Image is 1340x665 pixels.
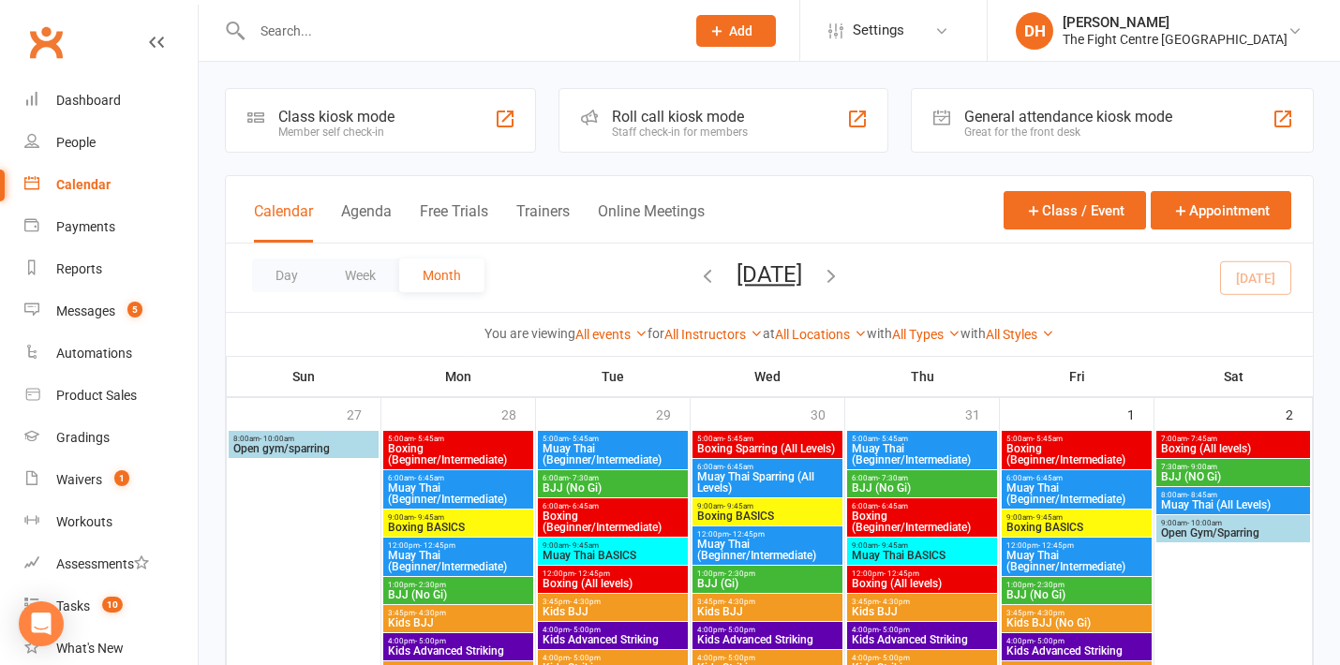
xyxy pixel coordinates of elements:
[24,122,198,164] a: People
[56,93,121,108] div: Dashboard
[114,470,129,486] span: 1
[1005,581,1148,589] span: 1:00pm
[878,474,908,482] span: - 7:30am
[542,510,684,533] span: Boxing (Beginner/Intermediate)
[696,539,839,561] span: Muay Thai (Beginner/Intermediate)
[542,443,684,465] span: Muay Thai (Beginner/Intermediate)
[516,202,570,243] button: Trainers
[696,15,776,47] button: Add
[1005,482,1148,505] span: Muay Thai (Beginner/Intermediate)
[387,474,529,482] span: 6:00am
[1005,435,1148,443] span: 5:00am
[278,108,395,126] div: Class kiosk mode
[22,19,69,66] a: Clubworx
[24,375,198,417] a: Product Sales
[724,626,755,634] span: - 5:00pm
[1160,527,1306,539] span: Open Gym/Sparring
[570,598,601,606] span: - 4:30pm
[1063,31,1288,48] div: The Fight Centre [GEOGRAPHIC_DATA]
[664,327,763,342] a: All Instructors
[569,502,599,510] span: - 6:45am
[56,641,124,656] div: What's New
[1160,463,1306,471] span: 7:30am
[542,550,684,561] span: Muay Thai BASICS
[1286,398,1312,429] div: 2
[56,346,132,361] div: Automations
[569,435,599,443] span: - 5:45am
[542,606,684,617] span: Kids BJJ
[1004,191,1146,229] button: Class / Event
[1063,14,1288,31] div: [PERSON_NAME]
[321,259,399,292] button: Week
[878,502,908,510] span: - 6:45am
[246,18,672,44] input: Search...
[387,581,529,589] span: 1:00pm
[387,443,529,465] span: Boxing (Beginner/Intermediate)
[414,513,444,522] span: - 9:45am
[24,501,198,543] a: Workouts
[575,327,648,342] a: All events
[232,435,375,443] span: 8:00am
[24,80,198,122] a: Dashboard
[696,578,839,589] span: BJJ (Gi)
[420,202,488,243] button: Free Trials
[415,581,446,589] span: - 2:30pm
[656,398,690,429] div: 29
[696,502,839,510] span: 9:00am
[1160,519,1306,527] span: 9:00am
[851,482,993,494] span: BJJ (No Gi)
[879,626,910,634] span: - 5:00pm
[648,326,664,341] strong: for
[387,637,529,645] span: 4:00pm
[1005,645,1148,657] span: Kids Advanced Striking
[696,598,839,606] span: 3:45pm
[1005,522,1148,533] span: Boxing BASICS
[399,259,484,292] button: Month
[542,626,684,634] span: 4:00pm
[964,126,1172,139] div: Great for the front desk
[56,430,110,445] div: Gradings
[1187,519,1222,527] span: - 10:00am
[381,357,536,396] th: Mon
[1187,435,1217,443] span: - 7:45am
[542,634,684,645] span: Kids Advanced Striking
[845,357,1000,396] th: Thu
[612,126,748,139] div: Staff check-in for members
[1005,513,1148,522] span: 9:00am
[960,326,986,341] strong: with
[1038,541,1074,550] span: - 12:45pm
[598,202,705,243] button: Online Meetings
[24,206,198,248] a: Payments
[102,597,123,613] span: 10
[341,202,392,243] button: Agenda
[56,472,102,487] div: Waivers
[56,219,115,234] div: Payments
[1033,435,1063,443] span: - 5:45am
[724,654,755,662] span: - 5:00pm
[569,474,599,482] span: - 7:30am
[542,598,684,606] span: 3:45pm
[851,654,993,662] span: 4:00pm
[1160,443,1306,454] span: Boxing (All levels)
[879,654,910,662] span: - 5:00pm
[878,435,908,443] span: - 5:45am
[387,482,529,505] span: Muay Thai (Beginner/Intermediate)
[691,357,845,396] th: Wed
[1033,513,1063,522] span: - 9:45am
[1005,541,1148,550] span: 12:00pm
[851,502,993,510] span: 6:00am
[415,609,446,617] span: - 4:30pm
[24,332,198,375] a: Automations
[696,435,839,443] span: 5:00am
[19,601,64,646] div: Open Intercom Messenger
[415,637,446,645] span: - 5:00pm
[724,569,755,578] span: - 2:30pm
[227,357,381,396] th: Sun
[542,569,684,578] span: 12:00pm
[570,654,601,662] span: - 5:00pm
[542,474,684,482] span: 6:00am
[696,463,839,471] span: 6:00am
[542,482,684,494] span: BJJ (No Gi)
[387,617,529,628] span: Kids BJJ
[127,302,142,318] span: 5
